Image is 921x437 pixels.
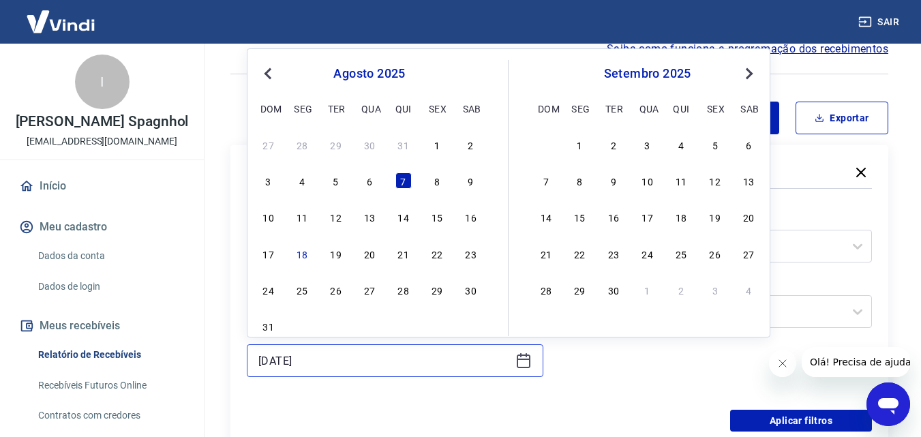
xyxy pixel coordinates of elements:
div: Choose terça-feira, 12 de agosto de 2025 [328,209,344,225]
div: Choose segunda-feira, 18 de agosto de 2025 [294,245,310,262]
button: Next Month [741,65,757,82]
div: Choose segunda-feira, 8 de setembro de 2025 [571,172,588,189]
div: ter [328,100,344,117]
div: Choose sexta-feira, 19 de setembro de 2025 [707,209,723,225]
button: Sair [856,10,905,35]
div: Choose sábado, 9 de agosto de 2025 [463,172,479,189]
div: Choose domingo, 28 de setembro de 2025 [538,282,554,298]
div: Choose sábado, 6 de setembro de 2025 [740,136,757,153]
div: Choose domingo, 7 de setembro de 2025 [538,172,554,189]
div: Choose quarta-feira, 3 de setembro de 2025 [639,136,656,153]
div: dom [538,100,554,117]
div: Choose domingo, 27 de julho de 2025 [260,136,277,153]
button: Meu cadastro [16,212,187,242]
div: Choose terça-feira, 2 de setembro de 2025 [605,136,622,153]
div: ter [605,100,622,117]
div: Choose quinta-feira, 18 de setembro de 2025 [673,209,689,225]
div: I [75,55,130,109]
div: Choose sexta-feira, 22 de agosto de 2025 [429,245,445,262]
div: sex [707,100,723,117]
div: month 2025-08 [258,134,481,336]
div: Choose sexta-feira, 29 de agosto de 2025 [429,282,445,298]
div: Choose quinta-feira, 31 de julho de 2025 [395,136,412,153]
button: Aplicar filtros [730,410,872,432]
div: Choose quarta-feira, 6 de agosto de 2025 [361,172,378,189]
div: month 2025-09 [536,134,759,299]
div: sex [429,100,445,117]
div: Choose quarta-feira, 13 de agosto de 2025 [361,209,378,225]
div: Choose sábado, 23 de agosto de 2025 [463,245,479,262]
div: Choose domingo, 17 de agosto de 2025 [260,245,277,262]
a: Dados da conta [33,242,187,270]
p: [PERSON_NAME] Spagnhol [16,115,189,129]
div: Choose segunda-feira, 25 de agosto de 2025 [294,282,310,298]
div: Choose quinta-feira, 28 de agosto de 2025 [395,282,412,298]
div: qui [395,100,412,117]
div: Choose quarta-feira, 17 de setembro de 2025 [639,209,656,225]
div: Choose sexta-feira, 3 de outubro de 2025 [707,282,723,298]
div: Choose sexta-feira, 8 de agosto de 2025 [429,172,445,189]
div: Choose quinta-feira, 21 de agosto de 2025 [395,245,412,262]
div: Choose segunda-feira, 15 de setembro de 2025 [571,209,588,225]
button: Exportar [796,102,888,134]
span: Olá! Precisa de ajuda? [8,10,115,20]
img: Vindi [16,1,105,42]
div: Choose segunda-feira, 1 de setembro de 2025 [294,318,310,334]
div: Choose quinta-feira, 4 de setembro de 2025 [673,136,689,153]
div: qui [673,100,689,117]
div: Choose terça-feira, 16 de setembro de 2025 [605,209,622,225]
div: Choose sexta-feira, 26 de setembro de 2025 [707,245,723,262]
div: Choose quarta-feira, 10 de setembro de 2025 [639,172,656,189]
div: Choose domingo, 24 de agosto de 2025 [260,282,277,298]
div: Choose quinta-feira, 11 de setembro de 2025 [673,172,689,189]
div: Choose sábado, 16 de agosto de 2025 [463,209,479,225]
div: sab [463,100,479,117]
div: Choose sábado, 27 de setembro de 2025 [740,245,757,262]
div: Choose sexta-feira, 12 de setembro de 2025 [707,172,723,189]
input: Data final [258,350,510,371]
div: Choose domingo, 21 de setembro de 2025 [538,245,554,262]
div: Choose domingo, 31 de agosto de 2025 [538,136,554,153]
div: Choose terça-feira, 19 de agosto de 2025 [328,245,344,262]
button: Meus recebíveis [16,311,187,341]
div: Choose segunda-feira, 4 de agosto de 2025 [294,172,310,189]
div: Choose quinta-feira, 14 de agosto de 2025 [395,209,412,225]
div: Choose sexta-feira, 1 de agosto de 2025 [429,136,445,153]
div: Choose sexta-feira, 5 de setembro de 2025 [429,318,445,334]
div: Choose domingo, 14 de setembro de 2025 [538,209,554,225]
div: Choose quarta-feira, 1 de outubro de 2025 [639,282,656,298]
div: Choose segunda-feira, 1 de setembro de 2025 [571,136,588,153]
div: seg [294,100,310,117]
a: Contratos com credores [33,402,187,430]
div: Choose segunda-feira, 22 de setembro de 2025 [571,245,588,262]
div: Choose quinta-feira, 25 de setembro de 2025 [673,245,689,262]
div: Choose terça-feira, 9 de setembro de 2025 [605,172,622,189]
div: Choose sábado, 13 de setembro de 2025 [740,172,757,189]
div: sab [740,100,757,117]
a: Relatório de Recebíveis [33,341,187,369]
div: Choose sexta-feira, 15 de agosto de 2025 [429,209,445,225]
div: Choose quarta-feira, 30 de julho de 2025 [361,136,378,153]
div: Choose terça-feira, 26 de agosto de 2025 [328,282,344,298]
button: Previous Month [260,65,276,82]
iframe: Botão para abrir a janela de mensagens [866,382,910,426]
div: qua [361,100,378,117]
a: Início [16,171,187,201]
div: Choose terça-feira, 30 de setembro de 2025 [605,282,622,298]
div: Choose terça-feira, 5 de agosto de 2025 [328,172,344,189]
div: qua [639,100,656,117]
div: Choose domingo, 10 de agosto de 2025 [260,209,277,225]
div: Choose quarta-feira, 27 de agosto de 2025 [361,282,378,298]
div: Choose quarta-feira, 24 de setembro de 2025 [639,245,656,262]
div: Choose terça-feira, 2 de setembro de 2025 [328,318,344,334]
div: setembro 2025 [536,65,759,82]
div: Choose sexta-feira, 5 de setembro de 2025 [707,136,723,153]
p: [EMAIL_ADDRESS][DOMAIN_NAME] [27,134,177,149]
div: Choose quarta-feira, 20 de agosto de 2025 [361,245,378,262]
div: Choose segunda-feira, 28 de julho de 2025 [294,136,310,153]
div: Choose quinta-feira, 4 de setembro de 2025 [395,318,412,334]
div: Choose domingo, 3 de agosto de 2025 [260,172,277,189]
a: Dados de login [33,273,187,301]
div: Choose terça-feira, 29 de julho de 2025 [328,136,344,153]
div: Choose terça-feira, 23 de setembro de 2025 [605,245,622,262]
